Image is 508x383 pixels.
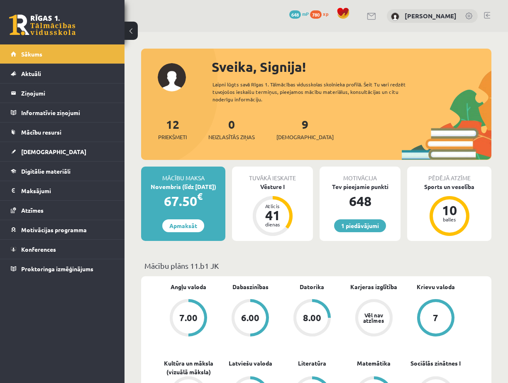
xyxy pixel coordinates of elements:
[158,299,220,338] a: 7.00
[11,44,114,64] a: Sākums
[141,191,225,211] div: 67.50
[232,182,313,237] a: Vēsture I Atlicis 41 dienas
[310,10,322,19] span: 780
[302,10,309,17] span: mP
[11,123,114,142] a: Mācību resursi
[11,83,114,103] a: Ziņojumi
[11,240,114,259] a: Konferences
[162,219,204,232] a: Apmaksāt
[417,282,455,291] a: Krievu valoda
[320,191,401,211] div: 648
[303,313,321,322] div: 8.00
[21,246,56,253] span: Konferences
[11,142,114,161] a: [DEMOGRAPHIC_DATA]
[21,206,44,214] span: Atzīmes
[21,83,114,103] legend: Ziņojumi
[21,148,86,155] span: [DEMOGRAPHIC_DATA]
[197,190,203,202] span: €
[171,282,206,291] a: Angļu valoda
[350,282,397,291] a: Karjeras izglītība
[158,117,187,141] a: 12Priekšmeti
[11,181,114,200] a: Maksājumi
[141,167,225,182] div: Mācību maksa
[144,260,488,271] p: Mācību plāns 11.b1 JK
[298,359,326,368] a: Literatūra
[232,182,313,191] div: Vēsture I
[320,182,401,191] div: Tev pieejamie punkti
[179,313,198,322] div: 7.00
[334,219,386,232] a: 1 piedāvājumi
[320,167,401,182] div: Motivācija
[300,282,324,291] a: Datorika
[9,15,76,35] a: Rīgas 1. Tālmācības vidusskola
[407,167,491,182] div: Pēdējā atzīme
[212,57,491,77] div: Sveika, Signija!
[21,128,61,136] span: Mācību resursi
[405,12,457,20] a: [PERSON_NAME]
[289,10,309,17] a: 648 mP
[21,50,42,58] span: Sākums
[208,117,255,141] a: 0Neizlasītās ziņas
[310,10,332,17] a: 780 xp
[357,359,391,368] a: Matemātika
[11,64,114,83] a: Aktuāli
[260,204,285,209] div: Atlicis
[232,167,313,182] div: Tuvākā ieskaite
[289,10,301,19] span: 648
[343,299,405,338] a: Vēl nav atzīmes
[241,313,259,322] div: 6.00
[208,133,255,141] span: Neizlasītās ziņas
[11,201,114,220] a: Atzīmes
[437,217,462,222] div: balles
[276,133,334,141] span: [DEMOGRAPHIC_DATA]
[11,103,114,122] a: Informatīvie ziņojumi
[323,10,328,17] span: xp
[260,209,285,222] div: 41
[362,312,386,323] div: Vēl nav atzīmes
[407,182,491,237] a: Sports un veselība 10 balles
[437,204,462,217] div: 10
[158,359,220,376] a: Kultūra un māksla (vizuālā māksla)
[212,81,423,103] div: Laipni lūgts savā Rīgas 1. Tālmācības vidusskolas skolnieka profilā. Šeit Tu vari redzēt tuvojošo...
[21,181,114,200] legend: Maksājumi
[158,133,187,141] span: Priekšmeti
[229,359,272,368] a: Latviešu valoda
[21,265,93,273] span: Proktoringa izmēģinājums
[260,222,285,227] div: dienas
[11,220,114,239] a: Motivācijas programma
[405,299,466,338] a: 7
[11,259,114,278] a: Proktoringa izmēģinājums
[276,117,334,141] a: 9[DEMOGRAPHIC_DATA]
[11,162,114,181] a: Digitālie materiāli
[21,226,87,233] span: Motivācijas programma
[232,282,269,291] a: Dabaszinības
[21,167,71,175] span: Digitālie materiāli
[407,182,491,191] div: Sports un veselība
[220,299,281,338] a: 6.00
[281,299,343,338] a: 8.00
[21,103,114,122] legend: Informatīvie ziņojumi
[391,12,399,21] img: Signija Fazekaša
[141,182,225,191] div: Novembris (līdz [DATE])
[433,313,438,322] div: 7
[21,70,41,77] span: Aktuāli
[410,359,461,368] a: Sociālās zinātnes I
